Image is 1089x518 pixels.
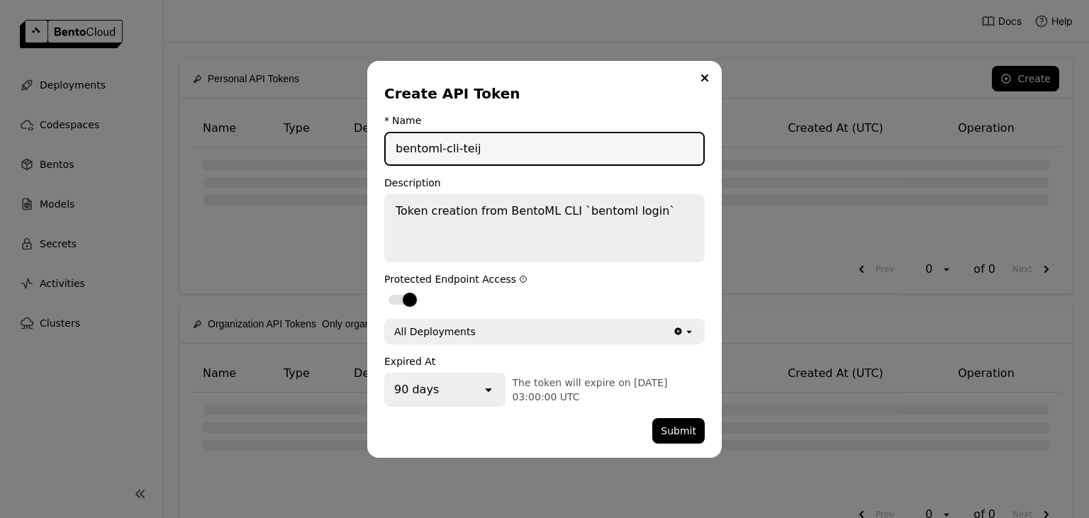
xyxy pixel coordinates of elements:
[652,418,705,444] button: Submit
[477,325,479,339] input: Selected All Deployments.
[696,69,713,86] button: Close
[386,196,703,261] textarea: Token creation from BentoML CLI `bentoml login`
[513,377,668,402] span: The token will expire on [DATE] 03:00:00 UTC
[673,326,683,337] svg: Clear value
[394,381,439,398] div: 90 days
[384,84,699,103] div: Create API Token
[392,115,421,126] div: Name
[394,325,476,339] div: All Deployments
[683,326,695,337] svg: open
[367,61,722,458] div: dialog
[384,356,705,367] div: Expired At
[384,177,705,188] div: Description
[384,274,705,285] div: Protected Endpoint Access
[481,383,496,397] svg: open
